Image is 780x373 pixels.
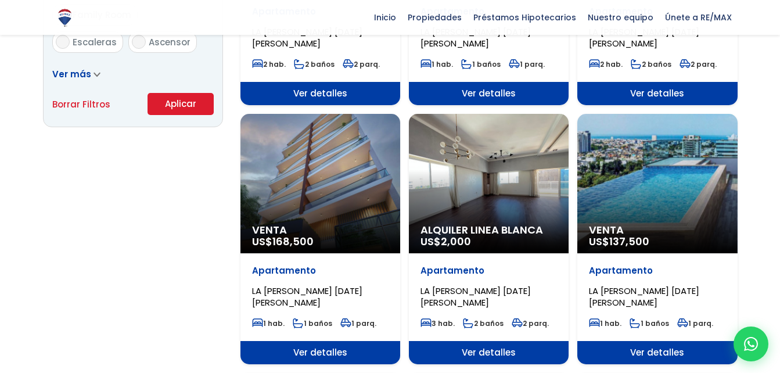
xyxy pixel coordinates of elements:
a: Venta US$137,500 Apartamento LA [PERSON_NAME] [DATE][PERSON_NAME] 1 hab. 1 baños 1 parq. Ver deta... [577,114,737,364]
span: 2 hab. [252,59,286,69]
span: LA [PERSON_NAME] [DATE][PERSON_NAME] [589,285,699,309]
span: Únete a RE/MAX [659,9,738,26]
p: Apartamento [252,265,389,277]
span: US$ [420,234,471,249]
span: 2 baños [294,59,335,69]
span: Alquiler Linea Blanca [420,224,557,236]
span: Propiedades [402,9,468,26]
span: 1 baños [630,318,669,328]
span: Escaleras [73,36,117,48]
span: US$ [252,234,314,249]
span: 2 parq. [343,59,380,69]
span: Ver detalles [240,82,400,105]
input: Ascensor [132,35,146,49]
span: Venta [252,224,389,236]
a: Venta US$168,500 Apartamento LA [PERSON_NAME] [DATE][PERSON_NAME] 1 hab. 1 baños 1 parq. Ver deta... [240,114,400,364]
span: 2 baños [463,318,504,328]
span: Ver detalles [409,82,569,105]
img: Logo de REMAX [55,8,75,28]
span: 3 hab. [420,318,455,328]
span: 168,500 [272,234,314,249]
span: 1 parq. [340,318,376,328]
span: 1 hab. [589,318,621,328]
span: 1 parq. [677,318,713,328]
span: Inicio [368,9,402,26]
span: 1 parq. [509,59,545,69]
p: Apartamento [420,265,557,277]
span: Ver detalles [577,341,737,364]
span: Nuestro equipo [582,9,659,26]
span: 2 parq. [512,318,549,328]
span: 2 parq. [680,59,717,69]
span: 1 baños [293,318,332,328]
span: 137,500 [609,234,649,249]
span: Venta [589,224,725,236]
span: 1 hab. [420,59,453,69]
span: 2 hab. [589,59,623,69]
span: Ver más [52,68,91,80]
span: LA [PERSON_NAME] [DATE][PERSON_NAME] [420,285,531,309]
span: Ascensor [149,36,190,48]
span: 1 baños [461,59,501,69]
a: Alquiler Linea Blanca US$2,000 Apartamento LA [PERSON_NAME] [DATE][PERSON_NAME] 3 hab. 2 baños 2 ... [409,114,569,364]
span: Ver detalles [240,341,400,364]
p: Apartamento [589,265,725,277]
span: Ver detalles [577,82,737,105]
button: Aplicar [148,93,214,115]
span: LA [PERSON_NAME] [DATE][PERSON_NAME] [252,26,362,49]
a: Ver más [52,68,100,80]
span: 2,000 [441,234,471,249]
span: 1 hab. [252,318,285,328]
span: 2 baños [631,59,671,69]
span: LA [PERSON_NAME] [DATE][PERSON_NAME] [252,285,362,309]
span: Ver detalles [409,341,569,364]
span: Préstamos Hipotecarios [468,9,582,26]
span: US$ [589,234,649,249]
a: Borrar Filtros [52,97,110,112]
span: LA [PERSON_NAME] [DATE][PERSON_NAME] [420,26,531,49]
input: Escaleras [56,35,70,49]
span: LA [PERSON_NAME] [DATE][PERSON_NAME] [589,26,699,49]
